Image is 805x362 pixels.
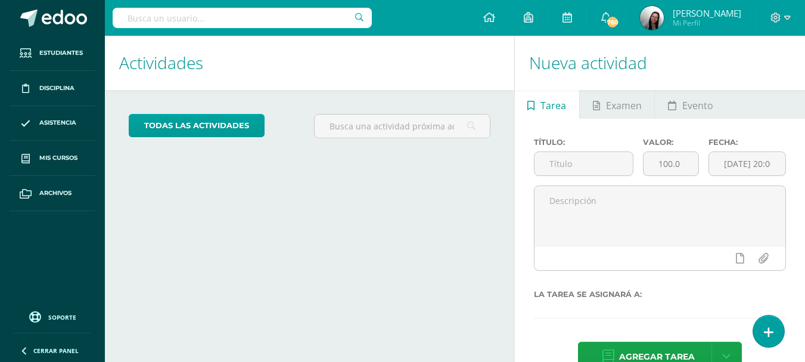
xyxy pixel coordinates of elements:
[640,6,664,30] img: 8073fe585c15f6b0749b9fa335169b36.png
[643,138,699,147] label: Valor:
[119,36,500,90] h1: Actividades
[644,152,698,175] input: Puntos máximos
[14,308,91,324] a: Soporte
[48,313,76,321] span: Soporte
[529,36,791,90] h1: Nueva actividad
[655,90,726,119] a: Evento
[33,346,79,355] span: Cerrar panel
[673,7,741,19] span: [PERSON_NAME]
[39,153,77,163] span: Mis cursos
[540,91,566,120] span: Tarea
[39,48,83,58] span: Estudiantes
[534,152,633,175] input: Título
[673,18,741,28] span: Mi Perfil
[10,36,95,71] a: Estudiantes
[10,141,95,176] a: Mis cursos
[606,16,619,29] span: 760
[709,152,785,175] input: Fecha de entrega
[10,176,95,211] a: Archivos
[315,115,489,138] input: Busca una actividad próxima aquí...
[10,106,95,141] a: Asistencia
[534,138,633,147] label: Título:
[39,83,74,93] span: Disciplina
[534,290,786,299] label: La tarea se asignará a:
[682,91,713,120] span: Evento
[580,90,654,119] a: Examen
[39,188,72,198] span: Archivos
[10,71,95,106] a: Disciplina
[39,118,76,128] span: Asistencia
[606,91,642,120] span: Examen
[708,138,786,147] label: Fecha:
[515,90,579,119] a: Tarea
[129,114,265,137] a: todas las Actividades
[113,8,372,28] input: Busca un usuario...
